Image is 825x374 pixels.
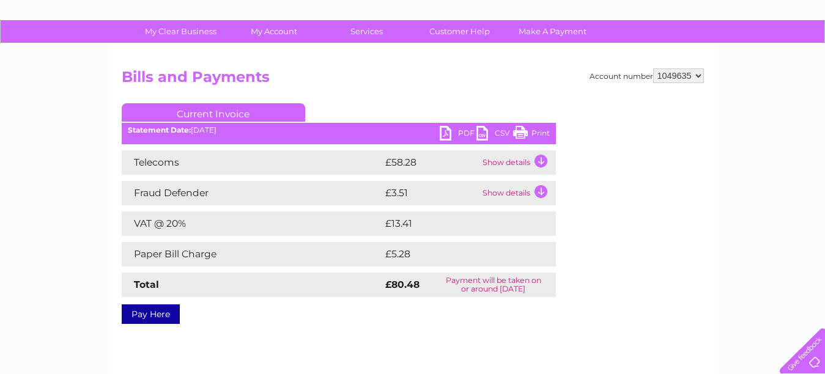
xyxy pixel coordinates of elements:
[122,126,556,134] div: [DATE]
[431,273,555,297] td: Payment will be taken on or around [DATE]
[479,181,556,205] td: Show details
[122,242,382,266] td: Paper Bill Charge
[124,7,702,59] div: Clear Business is a trading name of Verastar Limited (registered in [GEOGRAPHIC_DATA] No. 3667643...
[316,20,417,43] a: Services
[785,52,813,61] a: Log out
[122,103,305,122] a: Current Invoice
[130,20,231,43] a: My Clear Business
[382,242,527,266] td: £5.28
[594,6,679,21] a: 0333 014 3131
[409,20,510,43] a: Customer Help
[122,211,382,236] td: VAT @ 20%
[122,181,382,205] td: Fraud Defender
[385,279,420,290] strong: £80.48
[675,52,711,61] a: Telecoms
[382,150,479,175] td: £58.28
[479,150,556,175] td: Show details
[382,181,479,205] td: £3.51
[122,304,180,324] a: Pay Here
[719,52,736,61] a: Blog
[128,125,191,134] b: Statement Date:
[513,126,550,144] a: Print
[122,68,704,92] h2: Bills and Payments
[223,20,324,43] a: My Account
[134,279,159,290] strong: Total
[476,126,513,144] a: CSV
[29,32,91,69] img: logo.png
[744,52,774,61] a: Contact
[640,52,667,61] a: Energy
[610,52,633,61] a: Water
[382,211,529,236] td: £13.41
[590,68,704,83] div: Account number
[440,126,476,144] a: PDF
[122,150,382,175] td: Telecoms
[502,20,603,43] a: Make A Payment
